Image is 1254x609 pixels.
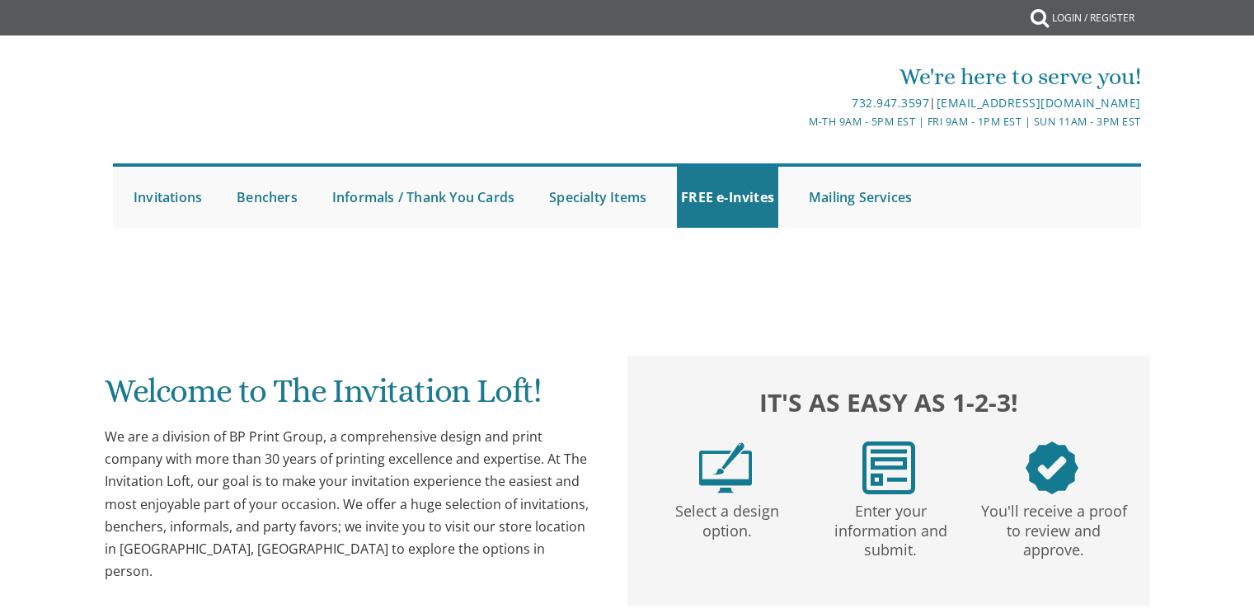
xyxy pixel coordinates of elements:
img: step3.png [1026,441,1078,494]
h1: Welcome to The Invitation Loft! [105,373,594,422]
a: [EMAIL_ADDRESS][DOMAIN_NAME] [937,95,1141,111]
div: M-Th 9am - 5pm EST | Fri 9am - 1pm EST | Sun 11am - 3pm EST [457,113,1141,130]
a: FREE e-Invites [677,167,778,228]
a: Mailing Services [805,167,916,228]
div: We are a division of BP Print Group, a comprehensive design and print company with more than 30 y... [105,426,594,583]
a: 732.947.3597 [852,95,929,111]
img: step2.png [862,441,915,494]
div: We're here to serve you! [457,60,1141,93]
a: Invitations [129,167,206,228]
a: Informals / Thank You Cards [328,167,519,228]
div: | [457,93,1141,113]
img: step1.png [699,441,752,494]
p: Enter your information and submit. [812,494,969,560]
h2: It's as easy as 1-2-3! [644,384,1134,421]
a: Benchers [232,167,302,228]
p: You'll receive a proof to review and approve. [975,494,1132,560]
p: Select a design option. [649,494,805,541]
a: Specialty Items [545,167,650,228]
